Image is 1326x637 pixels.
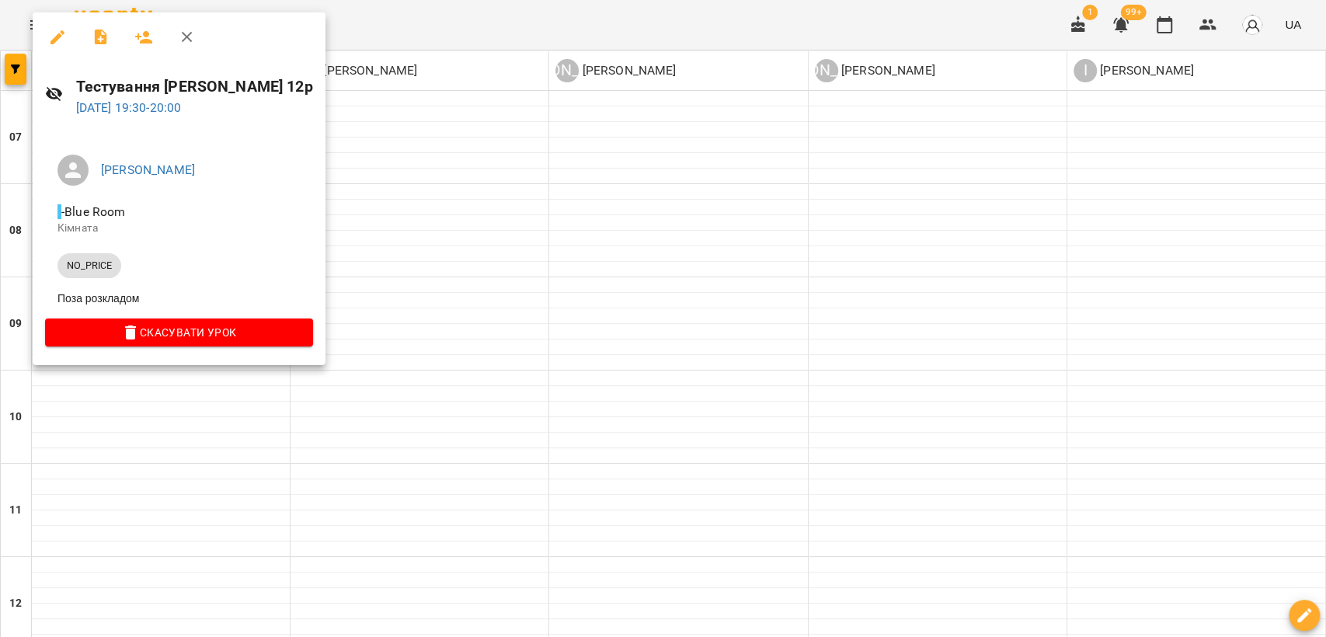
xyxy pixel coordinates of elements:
p: Кімната [57,221,301,236]
span: NO_PRICE [57,259,121,273]
a: [PERSON_NAME] [101,162,195,177]
li: Поза розкладом [45,284,313,312]
span: - Blue Room [57,204,129,219]
button: Скасувати Урок [45,318,313,346]
span: Скасувати Урок [57,323,301,342]
h6: Тестування [PERSON_NAME] 12р [76,75,313,99]
a: [DATE] 19:30-20:00 [76,100,182,115]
